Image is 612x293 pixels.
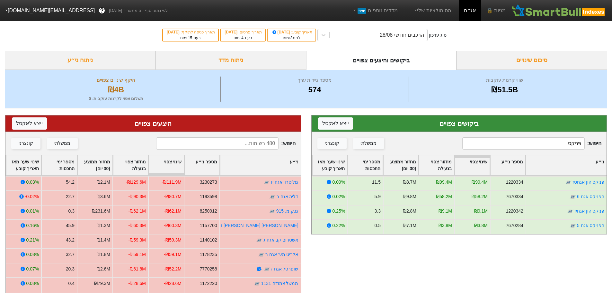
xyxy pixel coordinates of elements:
[156,137,279,150] input: 480 רשומות...
[372,179,380,186] div: 11.5
[462,137,601,150] span: חיפוש :
[457,51,607,70] div: סיכום שינויים
[565,179,571,186] img: tase link
[68,280,75,287] div: 0.4
[26,280,39,287] div: 0.08%
[271,179,298,185] a: מליסרון אגח יז
[567,208,573,215] img: tase link
[19,140,33,147] div: קונצרני
[474,208,487,215] div: ₪9.1M
[97,179,110,186] div: ₪2.1M
[360,140,377,147] div: ממשלתי
[429,32,447,39] div: סוג עדכון
[97,266,110,272] div: ₪2.6M
[26,251,39,258] div: 0.08%
[164,193,182,200] div: -₪80.7M
[271,35,312,41] div: לפני ימים
[200,193,217,200] div: 1193598
[54,140,70,147] div: ממשלתי
[225,30,238,34] span: [DATE]
[13,96,219,102] div: תשלום צפוי לקרנות עוקבות : 0
[526,155,607,175] div: Toggle SortBy
[164,208,182,215] div: -₪62.1M
[129,280,146,287] div: -₪28.6M
[258,252,264,258] img: tase link
[374,193,380,200] div: 5.9
[5,51,155,70] div: ניתוח ני״ע
[26,208,39,215] div: 0.01%
[68,208,75,215] div: 0.3
[100,6,104,15] span: ?
[164,237,182,243] div: -₪59.3M
[66,193,75,200] div: 22.7
[66,179,75,186] div: 54.2
[200,222,217,229] div: 1157700
[200,266,217,272] div: 7770258
[332,222,345,229] div: 0.22%
[411,77,599,84] div: שווי קרנות עוקבות
[332,208,345,215] div: 0.25%
[332,179,345,186] div: 0.09%
[13,84,219,96] div: ₪4B
[200,280,217,287] div: 1172220
[269,208,275,215] img: tase link
[325,140,339,147] div: קונצרני
[261,281,298,286] a: ממשל צמודה 1131
[263,179,270,186] img: tase link
[156,137,295,150] span: חיפוש :
[403,179,416,186] div: ₪8.7M
[164,280,182,287] div: -₪28.6M
[97,193,110,200] div: ₪3.6M
[66,266,75,272] div: 20.3
[222,84,407,96] div: 574
[271,266,298,271] a: שופרסל אגח ז
[263,237,298,243] a: אשטרום קב אגח ג
[188,36,192,40] span: 15
[47,138,78,149] button: ממשלתי
[109,7,168,14] span: לפי נתוני סוף יום מתאריך [DATE]
[332,193,345,200] div: 0.02%
[129,266,146,272] div: -₪61.8M
[166,35,215,41] div: בעוד ימים
[438,208,452,215] div: ₪9.1M
[200,251,217,258] div: 1178235
[26,266,39,272] div: 0.07%
[162,179,182,186] div: -₪111.9M
[129,222,146,229] div: -₪60.3M
[254,280,260,287] img: tase link
[317,138,347,149] button: קונצרני
[200,179,217,186] div: 3230273
[411,4,454,17] a: הסימולציות שלי
[97,251,110,258] div: ₪1.8M
[577,223,604,228] a: הפניקס אגח 5
[277,194,298,199] a: דליה אגח ב
[574,208,604,214] a: פניקס הון אגחיז
[66,222,75,229] div: 45.9
[358,8,366,14] span: חדש
[224,35,262,41] div: בעוד ימים
[224,29,262,35] div: תאריך פרסום :
[66,237,75,243] div: 43.2
[569,223,576,229] img: tase link
[42,155,77,175] div: Toggle SortBy
[129,208,146,215] div: -₪62.1M
[167,30,181,34] span: [DATE]
[462,137,585,150] input: 94 רשומות...
[383,155,418,175] div: Toggle SortBy
[265,252,298,257] a: אלביט מע' אגח ב
[97,237,110,243] div: ₪1.4M
[353,138,384,149] button: ממשלתי
[374,222,380,229] div: 0.5
[164,251,182,258] div: -₪59.1M
[306,51,457,70] div: ביקושים והיצעים צפויים
[77,155,112,175] div: Toggle SortBy
[271,29,312,35] div: תאריך קובע :
[94,280,110,287] div: ₪79.3M
[271,30,291,34] span: [DATE]
[506,179,523,186] div: 1220334
[436,179,452,186] div: ₪99.4M
[164,222,182,229] div: -₪60.3M
[166,29,215,35] div: תאריך כניסה לתוקף :
[436,193,452,200] div: ₪58.2M
[200,208,217,215] div: 8250912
